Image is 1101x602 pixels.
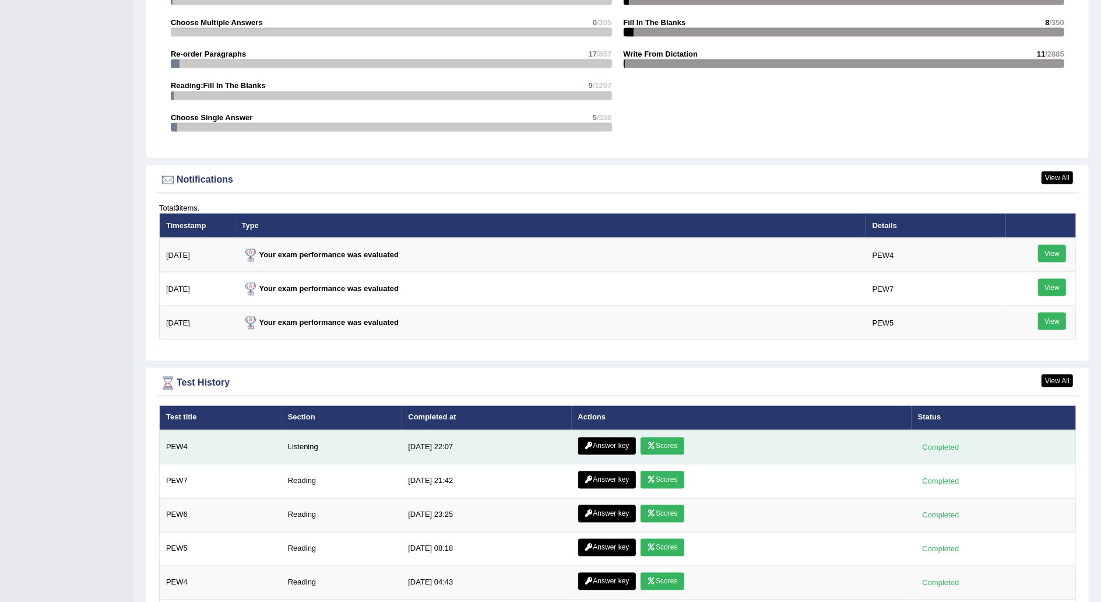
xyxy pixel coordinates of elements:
[159,202,1076,213] div: Total items.
[235,213,866,238] th: Type
[175,204,179,212] b: 3
[171,18,263,27] strong: Choose Multiple Answers
[1042,171,1073,184] a: View All
[402,498,571,532] td: [DATE] 23:25
[641,471,684,489] a: Scores
[918,543,963,555] div: Completed
[160,464,282,498] td: PEW7
[1050,18,1064,27] span: /350
[242,284,399,293] strong: Your exam performance was evaluated
[160,406,282,430] th: Test title
[593,18,597,27] span: 0
[171,50,246,58] strong: Re-order Paragraphs
[242,250,399,259] strong: Your exam performance was evaluated
[402,430,571,465] td: [DATE] 22:07
[641,437,684,455] a: Scores
[282,464,402,498] td: Reading
[160,238,235,272] td: [DATE]
[160,498,282,532] td: PEW6
[282,498,402,532] td: Reading
[597,113,611,122] span: /336
[589,81,593,90] span: 9
[1038,313,1066,330] a: View
[597,18,611,27] span: /305
[402,566,571,600] td: [DATE] 04:43
[918,577,963,589] div: Completed
[282,532,402,566] td: Reading
[160,430,282,465] td: PEW4
[593,81,612,90] span: /1297
[1045,18,1049,27] span: 8
[1038,279,1066,296] a: View
[160,532,282,566] td: PEW5
[597,50,611,58] span: /857
[1045,50,1064,58] span: /2885
[160,272,235,306] td: [DATE]
[593,113,597,122] span: 5
[402,532,571,566] td: [DATE] 08:18
[242,318,399,327] strong: Your exam performance was evaluated
[624,50,698,58] strong: Write From Dictation
[160,213,235,238] th: Timestamp
[641,539,684,556] a: Scores
[578,505,636,523] a: Answer key
[1037,50,1045,58] span: 11
[866,213,1006,238] th: Details
[578,471,636,489] a: Answer key
[578,539,636,556] a: Answer key
[160,306,235,340] td: [DATE]
[866,306,1006,340] td: PEW5
[171,81,266,90] strong: Reading:Fill In The Blanks
[282,566,402,600] td: Reading
[160,566,282,600] td: PEW4
[282,406,402,430] th: Section
[1038,245,1066,262] a: View
[624,18,686,27] strong: Fill In The Blanks
[159,171,1076,189] div: Notifications
[402,406,571,430] th: Completed at
[918,442,963,454] div: Completed
[282,430,402,465] td: Listening
[641,573,684,590] a: Scores
[402,464,571,498] td: [DATE] 21:42
[641,505,684,523] a: Scores
[866,272,1006,306] td: PEW7
[578,437,636,455] a: Answer key
[572,406,912,430] th: Actions
[589,50,597,58] span: 17
[171,113,252,122] strong: Choose Single Answer
[159,374,1076,392] div: Test History
[918,509,963,521] div: Completed
[1042,374,1073,387] a: View All
[918,475,963,488] div: Completed
[912,406,1076,430] th: Status
[866,238,1006,272] td: PEW4
[578,573,636,590] a: Answer key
